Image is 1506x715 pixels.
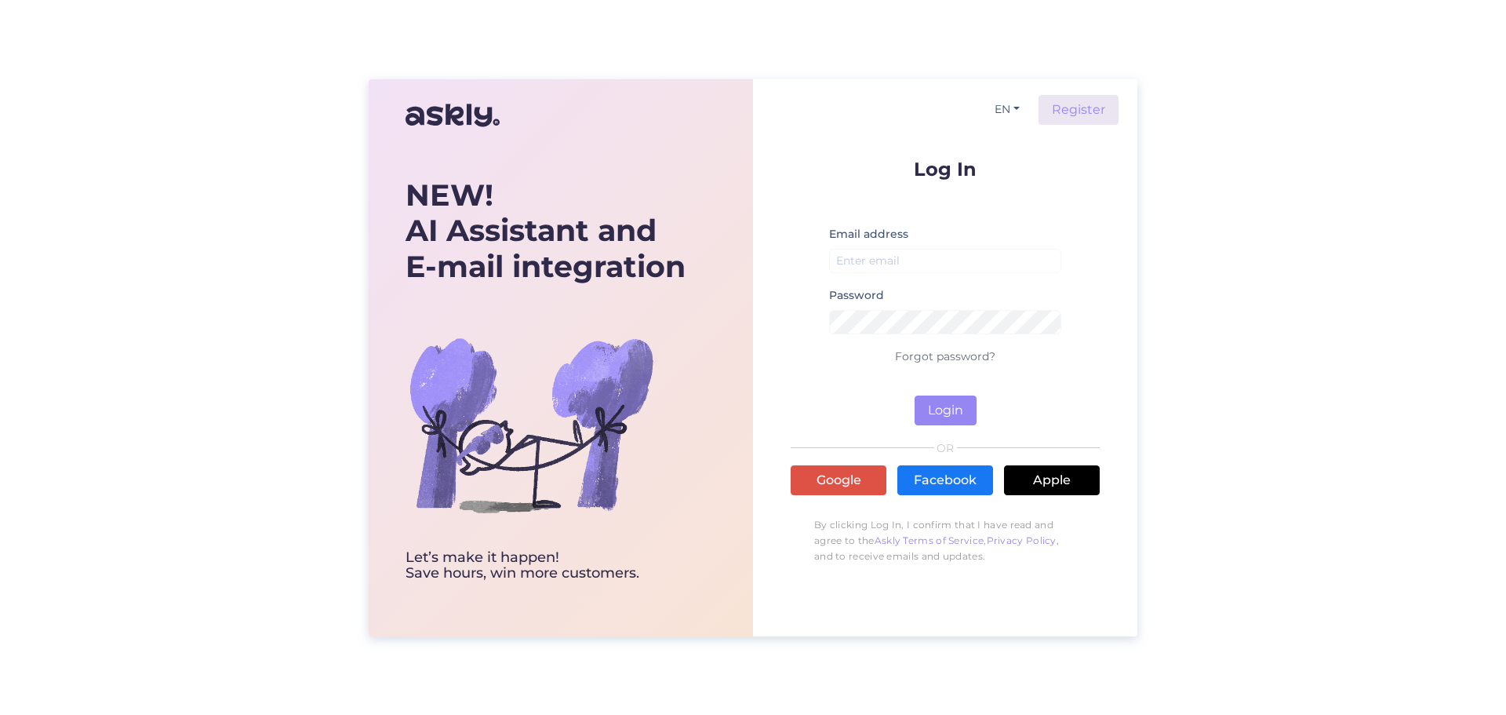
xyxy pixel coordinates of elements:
a: Askly Terms of Service [875,534,984,546]
img: Askly [406,97,500,134]
label: Email address [829,226,908,243]
p: Log In [791,159,1100,179]
button: EN [988,98,1026,121]
a: Forgot password? [895,349,995,363]
div: Let’s make it happen! Save hours, win more customers. [406,550,686,582]
p: By clicking Log In, I confirm that I have read and agree to the , , and to receive emails and upd... [791,509,1100,572]
span: OR [934,443,957,454]
a: Google [791,465,886,495]
b: NEW! [406,177,493,213]
a: Register [1039,95,1119,125]
a: Apple [1004,465,1100,495]
div: AI Assistant and E-mail integration [406,177,686,285]
a: Privacy Policy [987,534,1057,546]
input: Enter email [829,249,1061,273]
a: Facebook [897,465,993,495]
img: bg-askly [406,299,657,550]
label: Password [829,287,884,304]
button: Login [915,396,977,425]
